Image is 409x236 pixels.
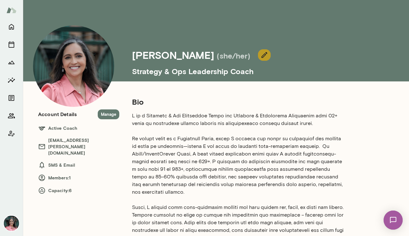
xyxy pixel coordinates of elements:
button: Sessions [5,38,18,51]
button: Documents [5,92,18,104]
img: Mento [6,4,16,16]
button: Manage [98,109,119,119]
button: Home [5,20,18,33]
h6: Capacity: 6 [38,187,119,194]
img: Michelle Rangel [33,25,114,107]
h6: Members: 1 [38,174,119,182]
button: Growth Plan [5,56,18,69]
h6: SMS & Email [38,161,119,169]
h5: Strategy & Ops Leadership Coach [132,61,401,76]
button: Client app [5,127,18,140]
h4: [PERSON_NAME] [132,49,214,61]
h6: [EMAIL_ADDRESS][PERSON_NAME][DOMAIN_NAME] [38,137,119,156]
h6: Active Coach [38,124,119,132]
h5: (she/her) [217,51,250,61]
img: Michelle Rangel [4,216,19,231]
h5: Bio [132,97,345,107]
button: Members [5,109,18,122]
button: Insights [5,74,18,87]
h6: Account Details [38,110,77,118]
